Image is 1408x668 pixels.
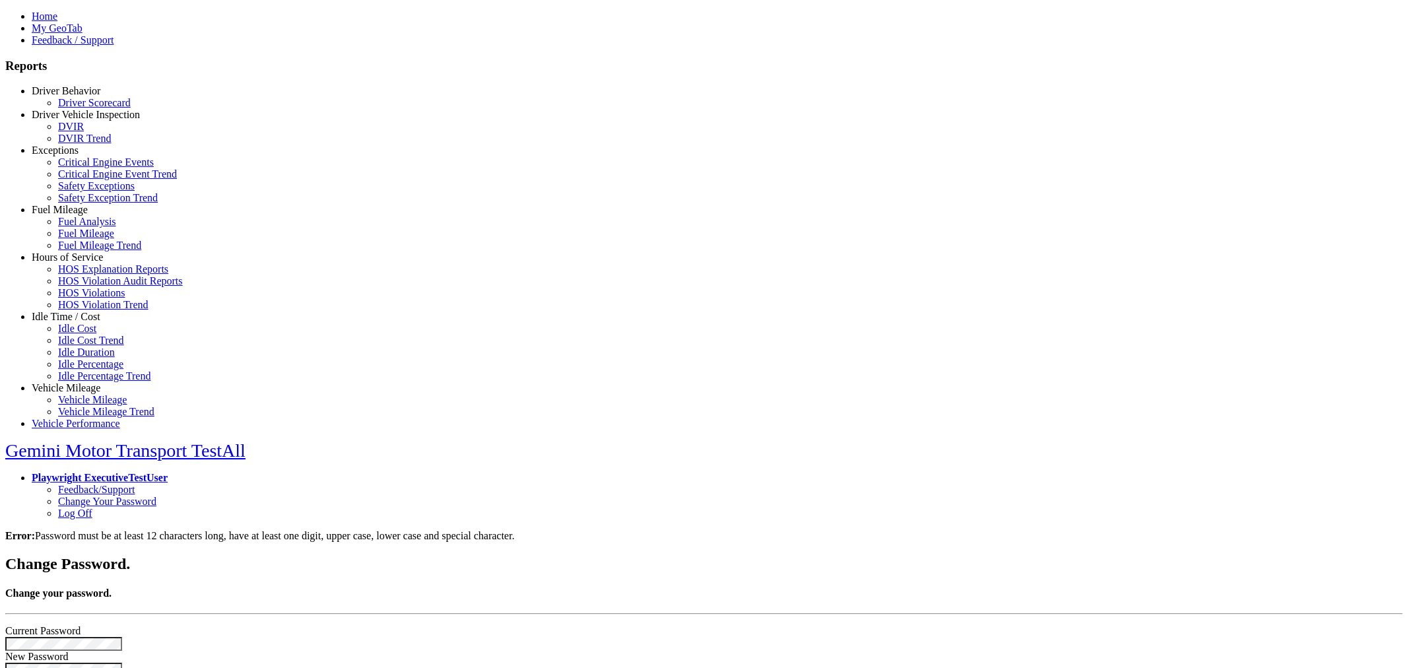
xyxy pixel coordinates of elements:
[5,530,1403,542] div: Password must be at least 12 characters long, have at least one digit, upper case, lower case and...
[58,299,149,310] a: HOS Violation Trend
[32,34,114,46] a: Feedback / Support
[58,287,125,298] a: HOS Violations
[58,370,151,382] a: Idle Percentage Trend
[58,406,154,417] a: Vehicle Mileage Trend
[58,508,92,519] a: Log Off
[58,484,135,495] a: Feedback/Support
[32,251,103,263] a: Hours of Service
[32,145,79,156] a: Exceptions
[58,228,114,239] a: Fuel Mileage
[58,192,158,203] a: Safety Exception Trend
[5,440,246,461] a: Gemini Motor Transport TestAll
[58,216,116,227] a: Fuel Analysis
[58,240,141,251] a: Fuel Mileage Trend
[58,394,127,405] a: Vehicle Mileage
[58,275,183,286] a: HOS Violation Audit Reports
[58,263,168,275] a: HOS Explanation Reports
[32,204,88,215] a: Fuel Mileage
[32,85,100,96] a: Driver Behavior
[32,311,100,322] a: Idle Time / Cost
[32,382,100,393] a: Vehicle Mileage
[58,347,115,358] a: Idle Duration
[58,180,135,191] a: Safety Exceptions
[58,133,111,144] a: DVIR Trend
[32,109,140,120] a: Driver Vehicle Inspection
[58,323,96,334] a: Idle Cost
[5,530,35,541] b: Error:
[58,358,123,370] a: Idle Percentage
[58,121,84,132] a: DVIR
[5,587,1403,599] h4: Change your password.
[5,59,1403,73] h3: Reports
[32,472,168,483] a: Playwright ExecutiveTestUser
[58,156,154,168] a: Critical Engine Events
[5,555,1403,573] h2: Change Password.
[58,496,156,507] a: Change Your Password
[58,335,124,346] a: Idle Cost Trend
[5,625,81,636] label: Current Password
[5,651,69,662] label: New Password
[32,22,83,34] a: My GeoTab
[58,97,131,108] a: Driver Scorecard
[58,168,177,180] a: Critical Engine Event Trend
[32,418,120,429] a: Vehicle Performance
[32,11,57,22] a: Home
